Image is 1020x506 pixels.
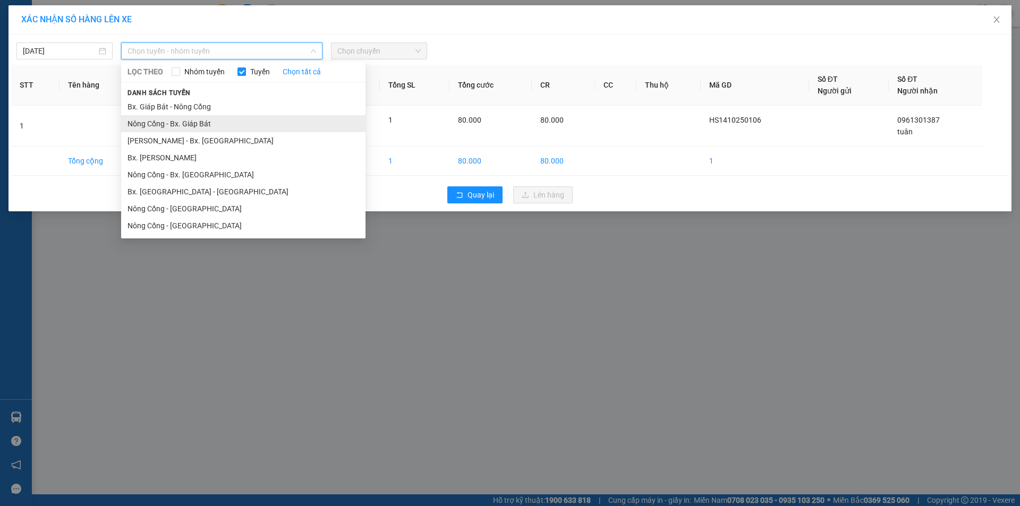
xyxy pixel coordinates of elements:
[127,66,163,78] span: LỌC THEO
[513,186,573,203] button: uploadLên hàng
[532,65,595,106] th: CR
[121,88,197,98] span: Danh sách tuyến
[11,65,59,106] th: STT
[310,48,317,54] span: down
[449,147,532,176] td: 80.000
[59,65,141,106] th: Tên hàng
[380,65,449,106] th: Tổng SL
[709,116,761,124] span: HS1410250106
[458,116,481,124] span: 80.000
[42,58,100,81] strong: PHIẾU BIÊN NHẬN
[982,5,1011,35] button: Close
[53,45,87,56] span: SĐT XE
[897,75,917,83] span: Số ĐT
[121,217,365,234] li: Nông Cống - [GEOGRAPHIC_DATA]
[636,65,701,106] th: Thu hộ
[121,132,365,149] li: [PERSON_NAME] - Bx. [GEOGRAPHIC_DATA]
[121,183,365,200] li: Bx. [GEOGRAPHIC_DATA] - [GEOGRAPHIC_DATA]
[532,147,595,176] td: 80.000
[23,45,97,57] input: 14/10/2025
[818,75,838,83] span: Số ĐT
[897,116,940,124] span: 0961301387
[897,127,913,136] span: tuân
[35,8,107,43] strong: CHUYỂN PHÁT NHANH ĐÔNG LÝ
[595,65,636,106] th: CC
[701,65,809,106] th: Mã GD
[447,186,503,203] button: rollbackQuay lại
[11,106,59,147] td: 1
[388,116,393,124] span: 1
[992,15,1001,24] span: close
[121,166,365,183] li: Nông Cống - Bx. [GEOGRAPHIC_DATA]
[180,66,229,78] span: Nhóm tuyến
[818,87,852,95] span: Người gửi
[540,116,564,124] span: 80.000
[467,189,494,201] span: Quay lại
[380,147,449,176] td: 1
[21,14,132,24] span: XÁC NHẬN SỐ HÀNG LÊN XE
[113,43,175,54] span: HS1410250106
[121,98,365,115] li: Bx. Giáp Bát - Nông Cống
[5,31,29,68] img: logo
[449,65,532,106] th: Tổng cước
[127,43,316,59] span: Chọn tuyến - nhóm tuyến
[121,115,365,132] li: Nông Cống - Bx. Giáp Bát
[897,87,938,95] span: Người nhận
[121,149,365,166] li: Bx. [PERSON_NAME]
[456,191,463,200] span: rollback
[59,147,141,176] td: Tổng cộng
[337,43,421,59] span: Chọn chuyến
[246,66,274,78] span: Tuyến
[701,147,809,176] td: 1
[283,66,321,78] a: Chọn tất cả
[121,200,365,217] li: Nông Cống - [GEOGRAPHIC_DATA]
